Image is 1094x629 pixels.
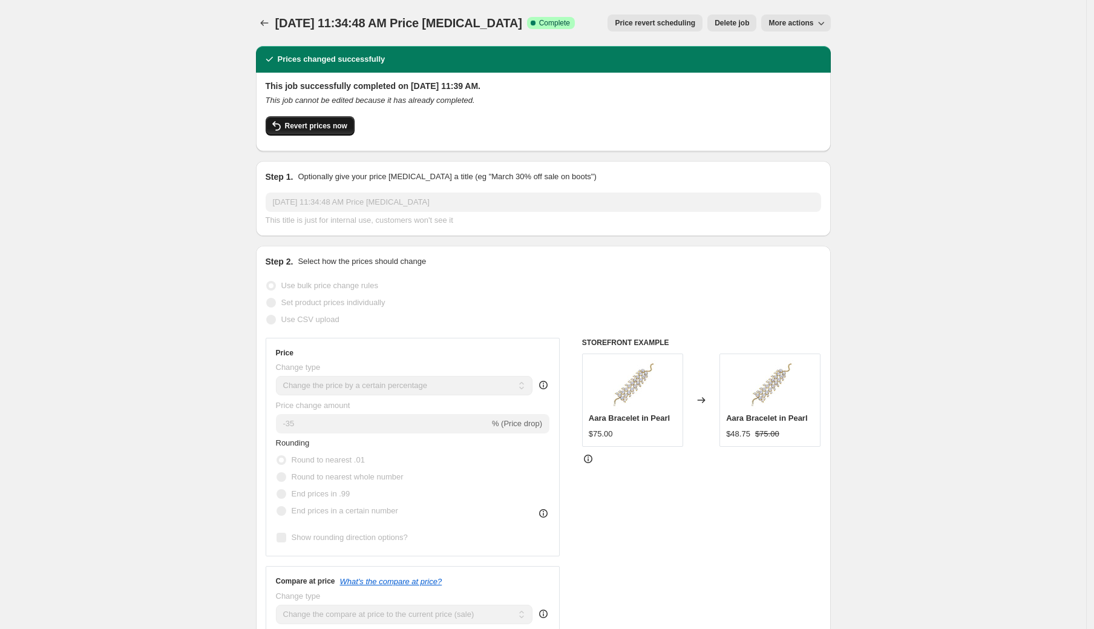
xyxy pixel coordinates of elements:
span: Change type [276,591,321,601]
button: More actions [761,15,830,31]
span: Complete [539,18,570,28]
span: Round to nearest whole number [292,472,404,481]
span: Use CSV upload [281,315,339,324]
div: $48.75 [726,428,750,440]
span: Revert prices now [285,121,347,131]
button: Price change jobs [256,15,273,31]
p: Select how the prices should change [298,255,426,268]
h2: Step 1. [266,171,293,183]
span: Rounding [276,438,310,447]
h6: STOREFRONT EXAMPLE [582,338,821,347]
input: 30% off holiday sale [266,193,821,212]
img: B1467_80x.jpg [608,360,657,409]
span: Price change amount [276,401,350,410]
span: Aara Bracelet in Pearl [589,413,670,423]
h3: Price [276,348,293,358]
span: Change type [276,363,321,372]
div: $75.00 [589,428,613,440]
i: This job cannot be edited because it has already completed. [266,96,475,105]
span: Show rounding direction options? [292,533,408,542]
span: Set product prices individually [281,298,385,307]
button: Revert prices now [266,116,355,136]
button: Delete job [707,15,756,31]
h3: Compare at price [276,576,335,586]
span: Round to nearest .01 [292,455,365,464]
input: -15 [276,414,490,433]
span: Price revert scheduling [615,18,695,28]
h2: Prices changed successfully [278,53,385,65]
span: This title is just for internal use, customers won't see it [266,216,453,225]
button: What's the compare at price? [340,577,442,586]
p: Optionally give your price [MEDICAL_DATA] a title (eg "March 30% off sale on boots") [298,171,596,183]
h2: Step 2. [266,255,293,268]
span: Use bulk price change rules [281,281,378,290]
span: More actions [768,18,813,28]
span: % (Price drop) [492,419,542,428]
h2: This job successfully completed on [DATE] 11:39 AM. [266,80,821,92]
button: Price revert scheduling [608,15,703,31]
div: help [537,379,549,391]
span: [DATE] 11:34:48 AM Price [MEDICAL_DATA] [275,16,522,30]
div: help [537,608,549,620]
span: End prices in .99 [292,489,350,498]
strike: $75.00 [755,428,779,440]
span: End prices in a certain number [292,506,398,515]
span: Aara Bracelet in Pearl [726,413,807,423]
span: Delete job [715,18,749,28]
img: B1467_80x.jpg [746,360,794,409]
